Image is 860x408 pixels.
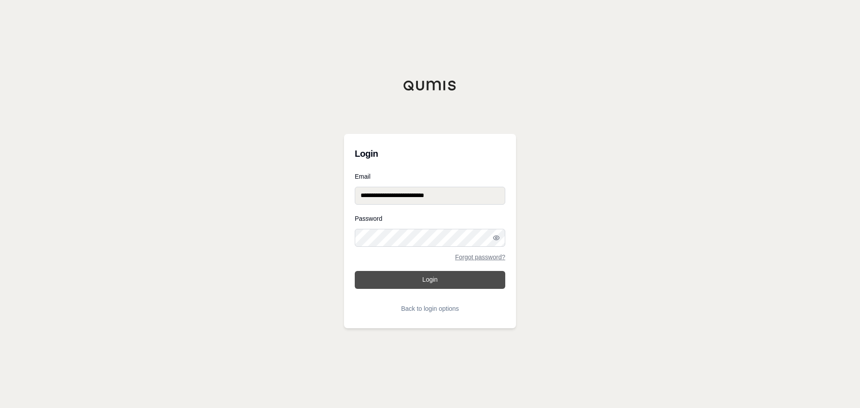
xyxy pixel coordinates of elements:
button: Back to login options [355,300,505,318]
h3: Login [355,145,505,163]
button: Login [355,271,505,289]
label: Password [355,215,505,222]
label: Email [355,173,505,180]
a: Forgot password? [455,254,505,260]
img: Qumis [403,80,457,91]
